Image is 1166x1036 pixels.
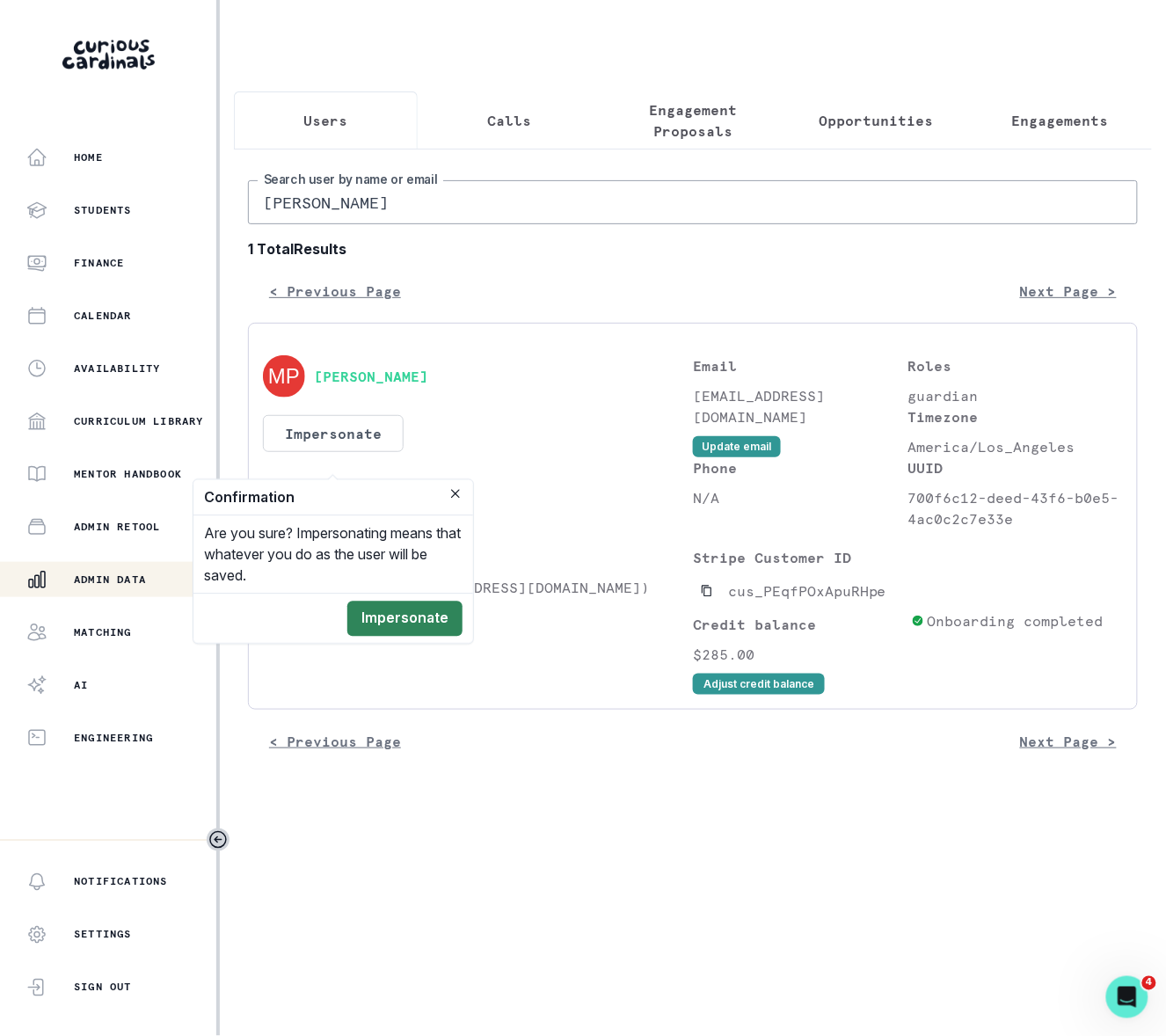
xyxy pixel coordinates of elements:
button: Next Page > [999,274,1138,309]
button: Impersonate [263,415,404,452]
header: Confirmation [193,480,473,516]
button: [PERSON_NAME] [314,368,428,385]
div: Are you sure? Impersonating means that whatever you do as the user will be saved. [193,516,473,594]
p: [EMAIL_ADDRESS][DOMAIN_NAME] [693,385,908,427]
p: Settings [74,928,132,942]
p: Stripe Customer ID [693,547,904,568]
button: Close [445,484,466,505]
p: Matching [74,625,132,639]
p: Timezone [908,406,1124,427]
p: Users [303,110,347,131]
p: AI [74,678,88,692]
p: UUID [908,457,1124,478]
p: Roles [908,355,1124,376]
p: Sign Out [74,981,132,995]
p: cus_PEqfPOxApuRHpe [728,580,886,602]
p: N/A [693,487,908,508]
p: Engagements [1012,110,1109,131]
iframe: Intercom live chat [1106,976,1148,1018]
p: America/Los_Angeles [908,436,1124,457]
p: Engagement Proposals [616,99,770,142]
p: Engineering [74,731,153,745]
span: 4 [1142,976,1156,990]
img: svg [263,355,305,398]
button: Next Page > [999,724,1138,759]
p: Onboarding completed [928,610,1104,631]
p: Home [74,150,103,164]
p: Email [693,355,908,376]
p: Notifications [74,875,168,889]
button: Adjust credit balance [693,674,825,695]
b: 1 Total Results [248,238,1138,259]
button: Toggle sidebar [207,828,230,851]
p: $285.00 [693,644,904,665]
button: Update email [693,436,781,457]
p: Students [263,547,693,568]
p: Calendar [74,309,132,323]
p: Admin Retool [74,520,160,534]
p: Availability [74,361,160,376]
p: Credit balance [693,614,904,635]
button: Impersonate [347,602,463,637]
p: 700f6c12-deed-43f6-b0e5-4ac0c2c7e33e [908,487,1124,529]
img: Curious Cardinals Logo [62,40,155,69]
p: [PERSON_NAME] ([EMAIL_ADDRESS][DOMAIN_NAME]) [263,577,693,598]
p: Mentor Handbook [74,467,182,481]
p: Opportunities [820,110,934,131]
p: Curriculum Library [74,414,204,428]
p: Finance [74,256,124,270]
button: < Previous Page [248,724,422,759]
button: Copied to clipboard [693,577,721,605]
p: guardian [908,385,1124,406]
p: Calls [487,110,531,131]
button: < Previous Page [248,274,422,309]
p: Students [74,203,132,217]
p: Admin Data [74,573,146,587]
p: Phone [693,457,908,478]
